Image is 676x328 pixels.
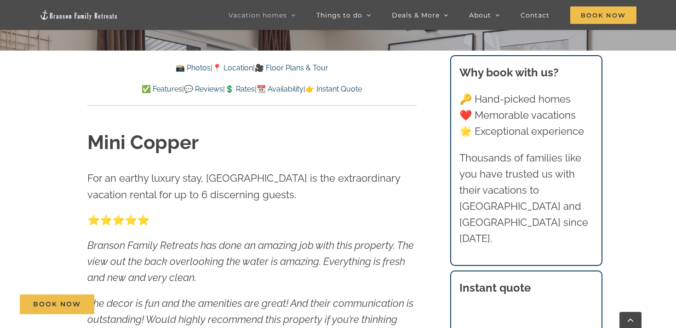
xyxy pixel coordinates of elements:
[459,281,531,294] strong: Instant quote
[521,12,550,18] span: Contact
[305,85,362,93] a: 👉 Instant Quote
[459,150,594,247] p: Thousands of families like you have trusted us with their vacations to [GEOGRAPHIC_DATA] and [GEO...
[212,63,253,72] a: 📍 Location
[87,62,417,74] p: | |
[392,12,440,18] span: Deals & More
[87,129,417,156] h1: Mini Copper
[87,83,417,95] p: | | | |
[255,63,328,72] a: 🎥 Floor Plans & Tour
[459,64,594,81] h3: Why book with us?
[87,212,417,228] p: ⭐️⭐️⭐️⭐️⭐️
[184,85,223,93] a: 💬 Reviews
[469,12,491,18] span: About
[459,91,594,140] p: 🔑 Hand-picked homes ❤️ Memorable vacations 🌟 Exceptional experience
[257,85,304,93] a: 📆 Availability
[20,294,94,314] a: Book Now
[40,10,118,20] img: Branson Family Retreats Logo
[33,300,81,308] span: Book Now
[87,239,414,283] em: Branson Family Retreats has done an amazing job with this property. The view out the back overloo...
[176,63,211,72] a: 📸 Photos
[316,12,362,18] span: Things to do
[87,172,400,200] span: For an earthy luxury stay, [GEOGRAPHIC_DATA] is the extraordinary vacation rental for up to 6 dis...
[142,85,182,93] a: ✅ Features
[570,6,636,24] span: Book Now
[225,85,255,93] a: 💲 Rates
[229,12,287,18] span: Vacation homes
